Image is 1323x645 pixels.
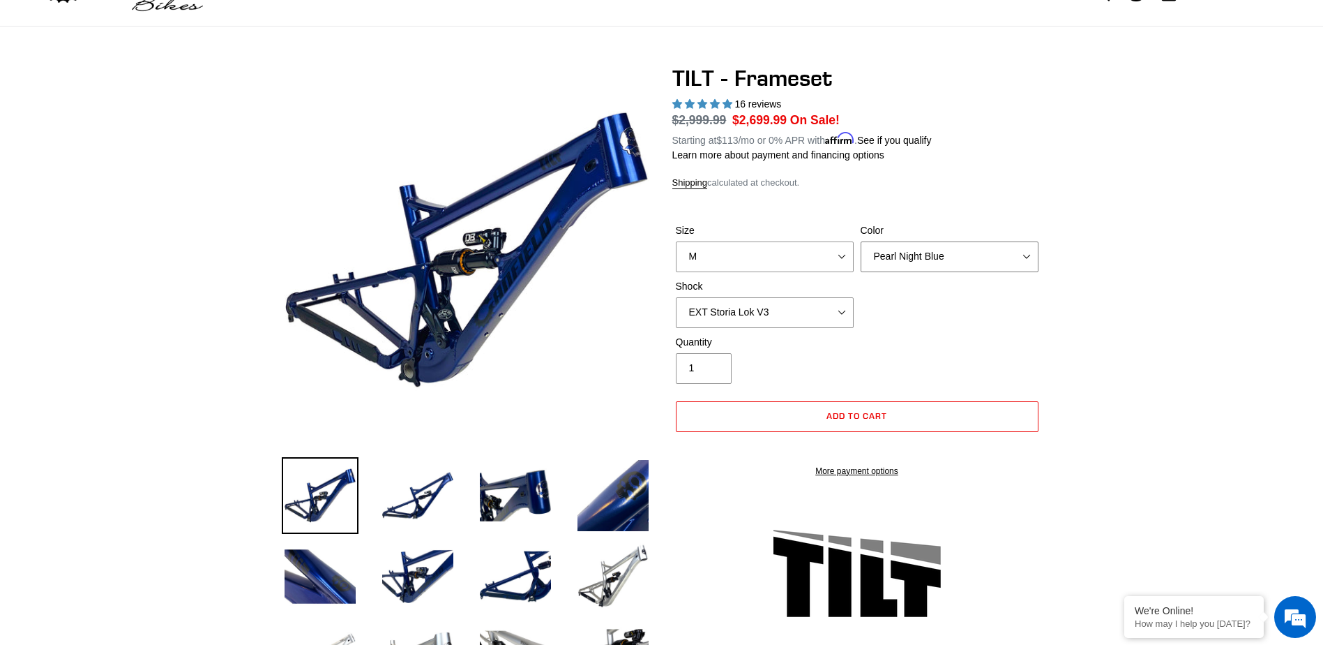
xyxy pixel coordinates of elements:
div: We're Online! [1135,605,1253,616]
img: Load image into Gallery viewer, TILT - Frameset [282,538,358,615]
p: How may I help you today? [1135,618,1253,629]
a: Learn more about payment and financing options [672,149,884,161]
span: Add to cart [826,410,887,421]
div: Navigation go back [15,77,36,98]
img: Load image into Gallery viewer, TILT - Frameset [379,538,456,615]
div: calculated at checkout. [672,176,1042,190]
span: $2,699.99 [732,113,787,127]
span: Affirm [825,133,854,144]
a: Shipping [672,177,708,189]
span: We're online! [81,176,192,317]
img: Load image into Gallery viewer, TILT - Frameset [477,538,554,615]
s: $2,999.99 [672,113,727,127]
a: More payment options [676,465,1038,477]
h1: TILT - Frameset [672,65,1042,91]
img: d_696896380_company_1647369064580_696896380 [45,70,80,105]
span: 16 reviews [734,98,781,110]
span: $113 [716,135,738,146]
p: Starting at /mo or 0% APR with . [672,130,932,148]
div: Minimize live chat window [229,7,262,40]
img: Load image into Gallery viewer, TILT - Frameset [575,457,651,534]
label: Quantity [676,335,854,350]
textarea: Type your message and hit 'Enter' [7,381,266,430]
span: 5.00 stars [672,98,735,110]
img: Load image into Gallery viewer, TILT - Frameset [477,457,554,534]
span: On Sale! [790,111,840,129]
label: Shock [676,279,854,294]
img: Load image into Gallery viewer, TILT - Frameset [379,457,456,534]
label: Color [861,223,1038,238]
label: Size [676,223,854,238]
div: Chat with us now [93,78,255,96]
a: See if you qualify - Learn more about Affirm Financing (opens in modal) [857,135,932,146]
img: Load image into Gallery viewer, TILT - Frameset [575,538,651,615]
button: Add to cart [676,401,1038,432]
img: Load image into Gallery viewer, TILT - Frameset [282,457,358,534]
